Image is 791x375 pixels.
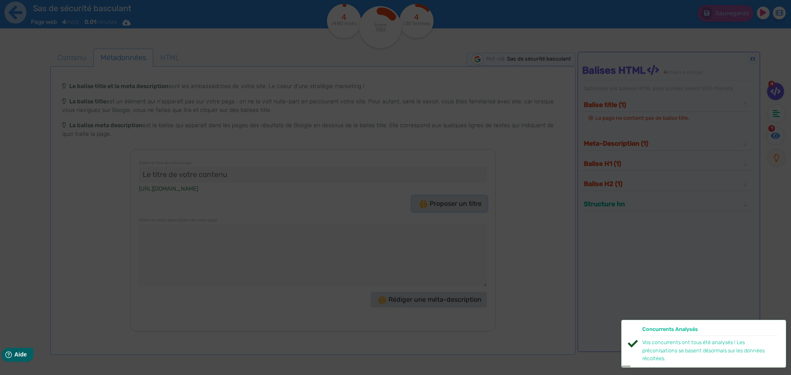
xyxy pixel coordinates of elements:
[642,325,777,336] div: Concurrents Analysés
[42,7,54,13] span: Aide
[642,338,777,362] div: Vos concurrents ont tous été analysés ! Les préconisations se basent désormais sur les données ré...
